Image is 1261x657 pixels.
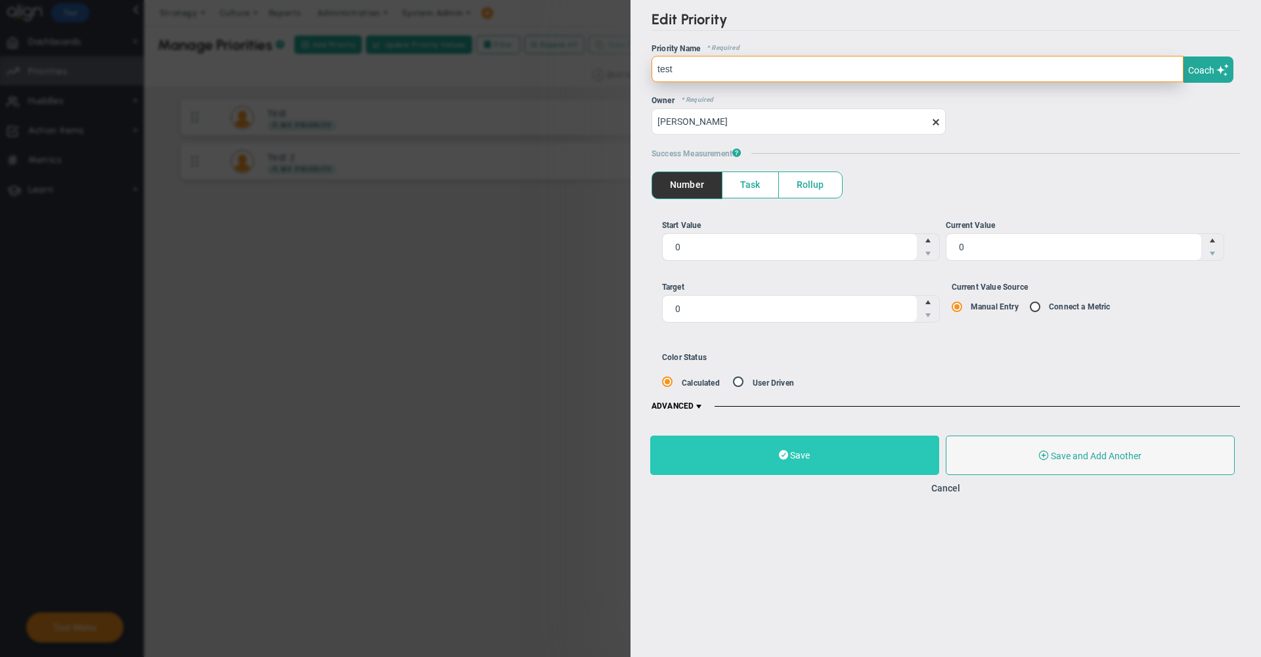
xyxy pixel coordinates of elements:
div: Current Value [946,219,1224,232]
span: Success Measurement [652,148,741,158]
span: Decrease value [917,247,939,260]
div: Start Value [662,219,940,232]
span: Decrease value [917,309,939,322]
label: Connect a Metric [1049,302,1111,311]
input: Start Value [663,234,918,260]
span: clear [946,115,956,127]
span: * Required [675,96,714,105]
div: Target [662,281,940,294]
span: Rollup [779,172,842,198]
button: Save [650,436,939,475]
span: Task [722,172,778,198]
div: Priority Name [652,44,1240,53]
input: Target [663,296,918,322]
span: Save [790,450,810,461]
span: Increase value [1201,234,1224,247]
div: Color Status [662,353,1009,362]
span: ADVANCED [652,401,704,412]
label: User Driven [753,378,794,388]
button: Cancel [931,483,960,493]
span: Increase value [917,234,939,247]
label: Calculated [682,378,720,388]
input: Search or Invite Team Members [652,108,946,135]
div: Owner [652,96,1240,105]
span: Increase value [917,296,939,309]
span: * Required [700,44,740,53]
button: Save and Add Another [946,436,1235,475]
label: Manual Entry [971,302,1019,311]
span: Number [652,172,722,198]
h2: Edit Priority [652,11,1240,31]
span: Coach [1188,65,1214,76]
div: Current Value Source [952,281,1230,294]
span: Decrease value [1201,247,1224,260]
span: Save and Add Another [1051,451,1141,461]
input: Current Value [946,234,1201,260]
button: Coach [1184,57,1233,83]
